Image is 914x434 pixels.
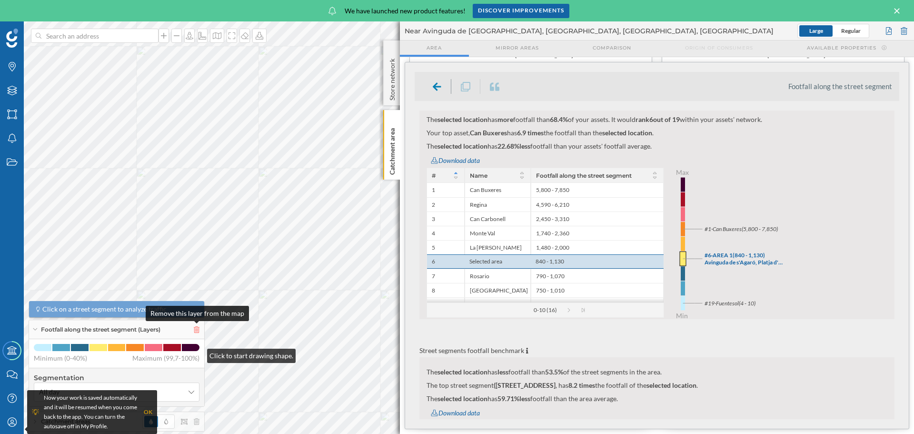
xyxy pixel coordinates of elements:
tspan: (5,800 - 7,850) [742,226,778,233]
span: Regular [841,27,861,34]
span: less [519,142,530,150]
tspan: #1 [705,226,711,233]
span: 22.68% [497,142,519,150]
span: less [519,394,530,403]
div: 7 [427,269,465,283]
div: 2 [427,197,465,212]
span: less [497,368,508,376]
div: [GEOGRAPHIC_DATA] [465,283,531,297]
span: selected location [437,394,487,403]
div: 6 [427,255,465,268]
div: Selected area [465,255,531,268]
span: has [487,115,497,123]
span: the footfall of the [595,381,646,389]
span: footfall than the area average. [530,394,618,403]
div: 0-10 (16) [524,306,566,314]
div: 4 [427,226,465,240]
div: 8 [427,283,465,297]
p: Street segments footfall benchmark [419,345,894,355]
div: OK [144,407,152,417]
tspan: · [711,226,713,233]
span: We have launched new product features! [345,6,466,16]
span: 53.5% [545,368,563,376]
span: . [652,129,654,137]
tspan: Can Buxeres [713,226,742,233]
div: 2,450 - 3,310 [531,212,664,226]
div: 3 [427,212,465,226]
p: Store network [387,55,397,101]
span: Your top asset, [427,129,470,137]
span: , has [556,381,568,389]
div: 750 - 1,010 [531,283,664,297]
div: Download data [425,152,486,169]
span: footfall than your assets' footfall average. [530,142,652,150]
p: Max [676,168,894,177]
span: has [487,368,497,376]
span: the footfall than the [544,129,602,137]
div: Now your work is saved automatically and it will be resumed when you come back to the app. You ca... [44,393,139,431]
div: 5,800 - 7,850 [531,183,664,197]
h4: Segmentation [34,373,199,383]
tspan: AREA 1 [713,252,733,259]
span: Assistència tècnica [10,7,92,15]
span: Available properties [807,44,876,51]
span: out of [653,115,671,123]
tspan: #6 [705,252,711,259]
div: Costa d'en Blanes [465,297,531,312]
span: Footfall along the street segment [536,172,632,179]
tspan: · [715,300,716,307]
span: Footfall along the street segment (Layers) [41,325,160,334]
div: 790 - 1,070 [531,269,664,283]
span: Minimum (0-40%) [34,353,87,363]
span: 59.71% [497,394,519,403]
div: Can Carbonell [465,212,531,226]
span: of the street segments in the area. [563,368,662,376]
div: 1 [427,183,465,197]
span: ( [494,381,496,389]
span: times [527,129,544,137]
span: of your assets. It would [568,115,636,123]
span: footfall than [513,115,550,123]
span: 19 [672,115,680,123]
span: 68.4% [550,115,568,123]
div: La [PERSON_NAME] [465,240,531,254]
span: The [427,115,437,123]
div: 9 [427,297,465,312]
span: Name [470,172,487,179]
span: Can Buxeres [470,129,507,137]
span: # [432,172,436,179]
tspan: (840 - 1,130) [733,252,765,259]
span: Click on a street segment to analyze traffic [42,304,167,314]
p: Catchment area [387,124,397,175]
div: Regina [465,197,531,212]
div: 680 - 920 [531,297,664,312]
span: The [427,368,437,376]
div: 1,740 - 2,360 [531,226,664,240]
span: within your assets' network. [680,115,762,123]
span: 8.2 [568,381,577,389]
span: Origin of consumers [685,44,753,51]
tspan: #19 [705,300,715,307]
span: selected location [437,142,487,150]
div: 1,480 - 2,000 [531,240,664,254]
div: Download data [425,405,486,422]
tspan: Avinguda de s'Agaró, Platja d'… [705,259,783,266]
span: has [507,129,517,137]
tspan: (4 - 10) [739,300,755,307]
tspan: Fuentesol [716,300,739,307]
span: [STREET_ADDRESS] [496,381,556,389]
div: 4,590 - 6,210 [531,197,664,212]
div: 5 [427,240,465,254]
span: 6 [649,115,653,123]
div: Rosario [465,269,531,283]
div: Monte Val [465,226,531,240]
span: The top street segment [427,381,494,389]
span: selected location [646,381,696,389]
span: Mirror areas [496,44,539,51]
p: Min [676,311,894,321]
div: Can Buxeres [465,183,531,197]
span: . [696,381,698,389]
span: All day [39,387,60,397]
img: Geoblink Logo [6,29,18,48]
span: times [579,381,595,389]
